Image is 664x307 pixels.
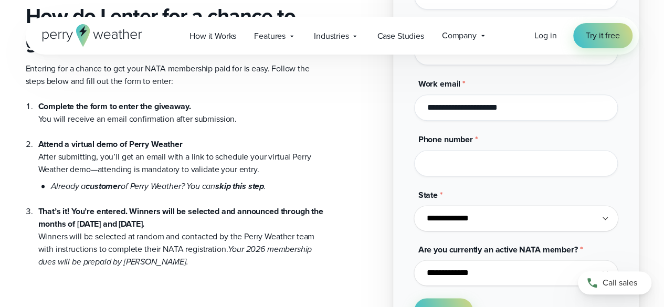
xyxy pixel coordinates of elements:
li: You will receive an email confirmation after submission. [38,100,324,125]
a: Try it free [573,23,632,48]
span: State [418,189,438,201]
a: Log in [534,29,556,42]
a: How it Works [181,25,245,47]
span: Industries [314,30,349,43]
em: Already a of Perry Weather? You can . [51,180,266,192]
strong: Attend a virtual demo of Perry Weather [38,138,183,150]
span: Company [442,29,477,42]
span: Case Studies [377,30,424,43]
strong: skip this step [215,180,264,192]
span: Work email [418,78,460,90]
span: Phone number [418,133,473,145]
span: Log in [534,29,556,41]
strong: customer [86,180,121,192]
li: After submitting, you’ll get an email with a link to schedule your virtual Perry Weather demo—att... [38,125,324,193]
span: How it Works [189,30,236,43]
a: Case Studies [368,25,433,47]
span: Try it free [586,29,619,42]
span: Call sales [603,277,637,289]
strong: Complete the form to enter the giveaway. [38,100,191,112]
em: Your 2026 membership dues will be prepaid by [PERSON_NAME]. [38,243,312,268]
p: Entering for a chance to get your NATA membership paid for is easy. Follow the steps below and fi... [26,62,324,88]
a: Call sales [578,271,651,294]
span: Are you currently an active NATA member? [418,244,578,256]
strong: That’s it! You’re entered. Winners will be selected and announced through the months of [DATE] an... [38,205,323,230]
h3: How do I enter for a chance to get my membership paid for? [26,4,324,54]
li: Winners will be selected at random and contacted by the Perry Weather team with instructions to c... [38,193,324,268]
span: Features [254,30,286,43]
